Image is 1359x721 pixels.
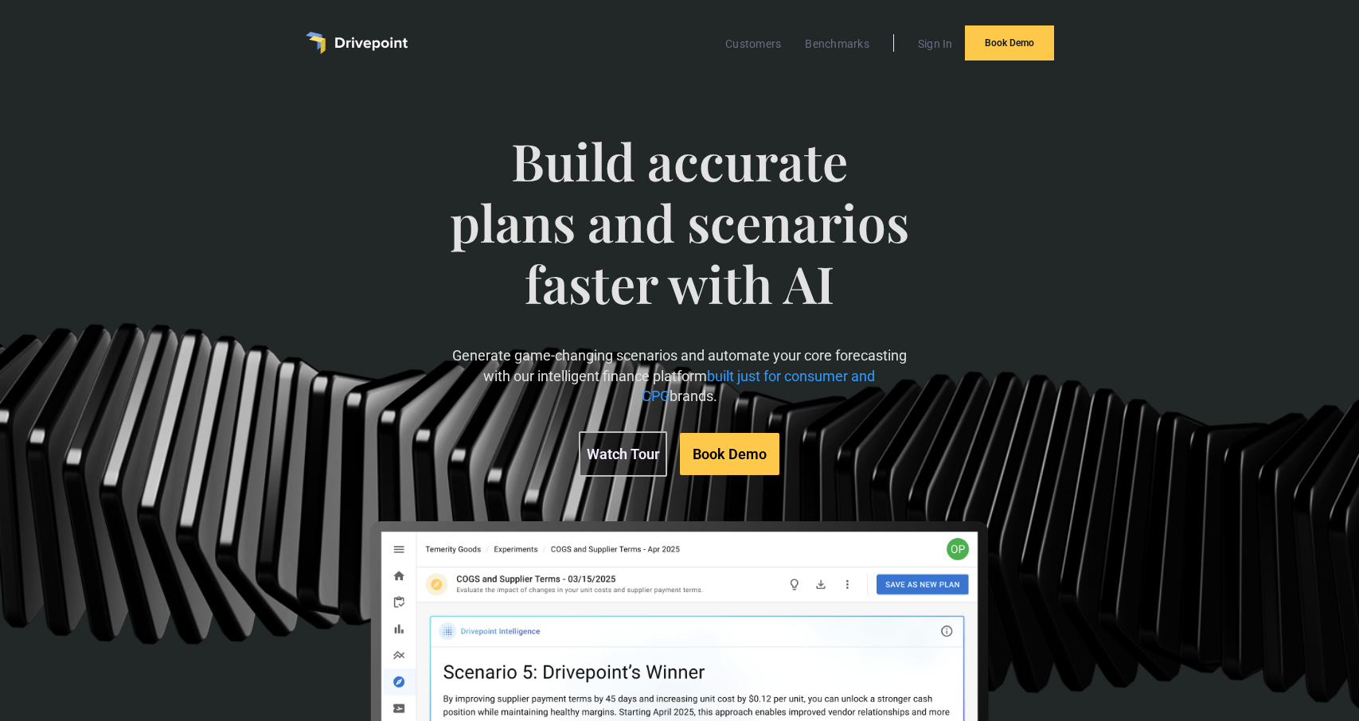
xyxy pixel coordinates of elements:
[910,33,961,54] a: Sign In
[680,433,779,475] a: Book Demo
[717,33,789,54] a: Customers
[797,33,877,54] a: Benchmarks
[447,345,913,406] p: Generate game-changing scenarios and automate your core forecasting with our intelligent finance ...
[579,431,667,477] a: Watch Tour
[306,32,408,54] a: home
[965,25,1054,60] a: Book Demo
[447,131,913,345] span: Build accurate plans and scenarios faster with AI
[642,368,876,404] span: built just for consumer and CPG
